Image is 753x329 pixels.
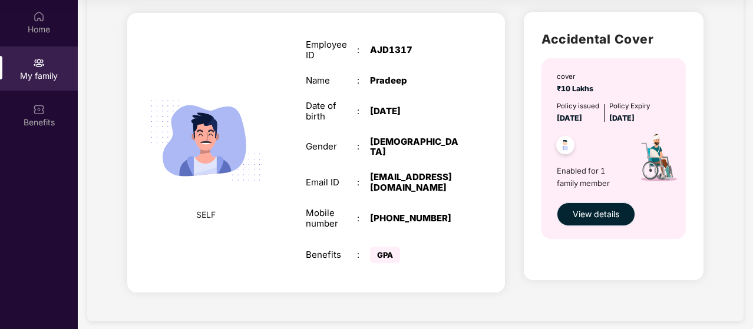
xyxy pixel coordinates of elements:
div: [EMAIL_ADDRESS][DOMAIN_NAME] [370,172,460,193]
div: Pradeep [370,75,460,86]
img: svg+xml;base64,PHN2ZyB4bWxucz0iaHR0cDovL3d3dy53My5vcmcvMjAwMC9zdmciIHdpZHRoPSIyMjQiIGhlaWdodD0iMT... [137,72,273,208]
img: svg+xml;base64,PHN2ZyB4bWxucz0iaHR0cDovL3d3dy53My5vcmcvMjAwMC9zdmciIHdpZHRoPSI0OC45NDMiIGhlaWdodD... [551,132,580,161]
span: Enabled for 1 family member [557,165,625,189]
img: svg+xml;base64,PHN2ZyBpZD0iSG9tZSIgeG1sbnM9Imh0dHA6Ly93d3cudzMub3JnLzIwMDAvc3ZnIiB3aWR0aD0iMjAiIG... [33,11,45,22]
div: AJD1317 [370,45,460,55]
div: Policy Expiry [609,101,650,111]
div: Policy issued [557,101,599,111]
div: Mobile number [306,208,357,229]
div: : [357,250,370,260]
div: : [357,45,370,55]
span: GPA [370,247,400,263]
div: cover [557,71,597,82]
button: View details [557,202,635,226]
img: svg+xml;base64,PHN2ZyBpZD0iQmVuZWZpdHMiIHhtbG5zPSJodHRwOi8vd3d3LnczLm9yZy8yMDAwL3N2ZyIgd2lkdGg9Ij... [33,104,45,115]
div: : [357,75,370,86]
span: [DATE] [557,114,582,122]
img: svg+xml;base64,PHN2ZyB3aWR0aD0iMjAiIGhlaWdodD0iMjAiIHZpZXdCb3g9IjAgMCAyMCAyMCIgZmlsbD0ibm9uZSIgeG... [33,57,45,69]
span: [DATE] [609,114,635,122]
div: Date of birth [306,101,357,122]
div: Benefits [306,250,357,260]
div: Employee ID [306,39,357,61]
span: SELF [196,208,216,221]
div: [PHONE_NUMBER] [370,213,460,224]
div: : [357,213,370,224]
div: : [357,106,370,117]
img: icon [625,124,691,197]
div: : [357,177,370,188]
h2: Accidental Cover [541,29,685,49]
div: Gender [306,141,357,152]
div: Name [306,75,357,86]
span: ₹10 Lakhs [557,84,597,93]
div: [DEMOGRAPHIC_DATA] [370,137,460,158]
div: Email ID [306,177,357,188]
span: View details [573,208,619,221]
div: : [357,141,370,152]
div: [DATE] [370,106,460,117]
